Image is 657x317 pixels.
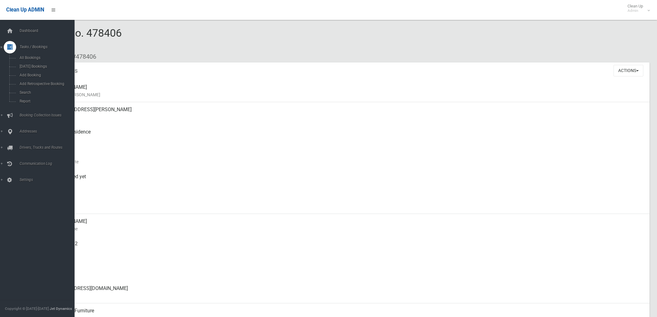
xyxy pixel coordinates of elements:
[50,259,645,281] div: None given
[50,91,645,98] small: Name of [PERSON_NAME]
[50,247,645,255] small: Mobile
[18,178,80,182] span: Settings
[18,73,75,77] span: Add Booking
[18,129,80,134] span: Addresses
[18,64,75,69] span: [DATE] Bookings
[50,214,645,236] div: [PERSON_NAME]
[628,8,643,13] small: Admin
[18,113,80,117] span: Booking Collection Issues
[50,192,645,214] div: [DATE]
[50,80,645,102] div: [PERSON_NAME]
[6,7,44,13] span: Clean Up ADMIN
[50,169,645,192] div: Not collected yet
[68,51,96,62] li: #478406
[18,161,80,166] span: Communication Log
[18,90,75,95] span: Search
[50,306,72,311] strong: Jet Dynamics
[27,281,650,303] a: [EMAIL_ADDRESS][DOMAIN_NAME]Email
[50,158,645,165] small: Collection Date
[614,65,643,76] button: Actions
[50,147,645,169] div: [DATE]
[50,225,645,233] small: Contact Name
[624,4,649,13] span: Clean Up
[50,270,645,277] small: Landline
[18,56,75,60] span: All Bookings
[50,180,645,188] small: Collected At
[50,113,645,121] small: Address
[27,27,122,51] span: Booking No. 478406
[50,281,645,303] div: [EMAIL_ADDRESS][DOMAIN_NAME]
[18,45,80,49] span: Tasks / Bookings
[50,136,645,143] small: Pickup Point
[18,29,80,33] span: Dashboard
[5,306,49,311] span: Copyright © [DATE]-[DATE]
[50,203,645,210] small: Zone
[18,82,75,86] span: Add Retrospective Booking
[18,145,80,150] span: Drivers, Trucks and Routes
[18,99,75,103] span: Report
[50,292,645,300] small: Email
[50,236,645,259] div: 0417555992
[50,102,645,125] div: [STREET_ADDRESS][PERSON_NAME]
[50,125,645,147] div: Front of Residence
